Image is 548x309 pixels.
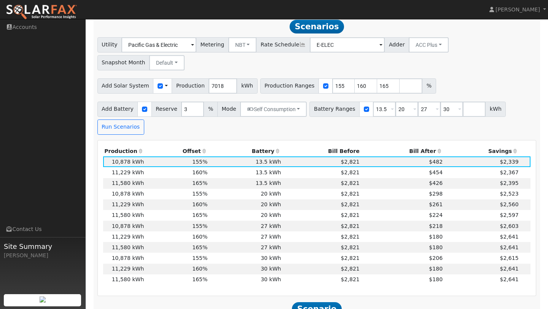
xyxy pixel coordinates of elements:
span: $2,821 [341,180,360,186]
span: 165% [192,180,207,186]
span: $180 [429,244,443,250]
span: Add Battery [97,102,138,117]
td: 10,878 kWh [103,253,145,263]
span: $261 [429,201,443,207]
td: 11,580 kWh [103,178,145,189]
span: $224 [429,212,443,218]
span: 155% [192,191,207,197]
span: 160% [192,201,207,207]
td: 11,229 kWh [103,264,145,274]
td: 10,878 kWh [103,221,145,231]
span: $180 [429,266,443,272]
span: [PERSON_NAME] [495,6,540,13]
span: $2,560 [500,201,518,207]
span: $454 [429,169,443,175]
span: $2,821 [341,255,360,261]
span: $2,641 [500,244,518,250]
span: Site Summary [4,241,81,252]
td: 11,229 kWh [103,231,145,242]
span: $2,395 [500,180,518,186]
td: 20 kWh [209,210,282,221]
td: 10,878 kWh [103,189,145,199]
td: 11,580 kWh [103,242,145,253]
span: kWh [237,78,257,94]
span: Metering [196,37,229,53]
span: $2,603 [500,223,518,229]
span: $2,821 [341,223,360,229]
input: Select a Rate Schedule [310,37,385,53]
div: [PERSON_NAME] [4,252,81,260]
th: Bill After [361,146,444,156]
span: $2,821 [341,276,360,282]
span: 160% [192,169,207,175]
td: 13.5 kWh [209,156,282,167]
th: Bill Before [282,146,361,156]
span: Snapshot Month [97,55,150,70]
td: 10,878 kWh [103,156,145,167]
td: 11,580 kWh [103,274,145,285]
span: $2,339 [500,159,518,165]
th: Production [103,146,145,156]
td: 11,229 kWh [103,167,145,178]
span: $2,821 [341,244,360,250]
td: 27 kWh [209,242,282,253]
td: 13.5 kWh [209,167,282,178]
span: $298 [429,191,443,197]
span: $2,821 [341,191,360,197]
th: Battery [209,146,282,156]
td: 27 kWh [209,221,282,231]
input: Select a Utility [121,37,196,53]
img: SolarFax [6,4,77,20]
td: 30 kWh [209,264,282,274]
span: $2,641 [500,234,518,240]
span: Rate Schedule [256,37,310,53]
span: Mode [217,102,241,117]
span: $426 [429,180,443,186]
span: 155% [192,223,207,229]
span: Utility [97,37,122,53]
span: 155% [192,255,207,261]
span: 160% [192,266,207,272]
span: $180 [429,276,443,282]
span: 165% [192,276,207,282]
span: Battery Ranges [309,102,360,117]
td: 27 kWh [209,231,282,242]
span: Production Ranges [260,78,319,94]
span: $2,367 [500,169,518,175]
button: Self Consumption [240,102,307,117]
span: 160% [192,234,207,240]
span: $2,821 [341,169,360,175]
span: 165% [192,212,207,218]
span: $218 [429,223,443,229]
td: 11,580 kWh [103,210,145,221]
button: Run Scenarios [97,119,144,135]
span: % [204,102,217,117]
td: 20 kWh [209,189,282,199]
span: kWh [485,102,506,117]
span: $2,641 [500,266,518,272]
td: 11,229 kWh [103,199,145,210]
span: $2,615 [500,255,518,261]
td: 13.5 kWh [209,178,282,189]
span: $2,641 [500,276,518,282]
span: $2,821 [341,234,360,240]
span: Add Solar System [97,78,154,94]
td: 30 kWh [209,274,282,285]
span: $180 [429,234,443,240]
td: 30 kWh [209,253,282,263]
span: $482 [429,159,443,165]
span: Reserve [151,102,182,117]
td: 20 kWh [209,199,282,210]
span: $2,597 [500,212,518,218]
span: $2,821 [341,201,360,207]
span: $2,821 [341,212,360,218]
span: $2,821 [341,266,360,272]
button: Default [149,55,185,70]
span: 155% [192,159,207,165]
button: ACC Plus [409,37,449,53]
span: $206 [429,255,443,261]
span: Production [172,78,209,94]
th: Offset [145,146,209,156]
span: 165% [192,244,207,250]
span: $2,821 [341,159,360,165]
